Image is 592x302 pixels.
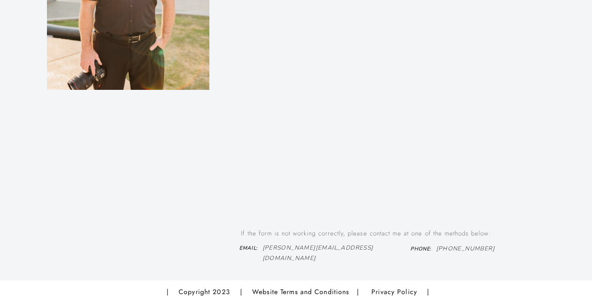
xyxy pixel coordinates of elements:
b: : [239,245,258,251]
b: : [410,245,432,252]
a: | Privacy Policy | [357,286,438,298]
p: If the form is not working correctly, please contact me at one of the methods below: [228,228,504,236]
i: [PERSON_NAME][EMAIL_ADDRESS][DOMAIN_NAME] [263,244,373,262]
a: | Website Terms and Conditions [240,286,360,298]
i: Phone [410,245,430,252]
a: [PHONE_NUMBER] [436,243,494,253]
a: | Copyright 2023 [167,286,236,298]
i: [PHONE_NUMBER] [436,245,495,252]
i: Email [239,245,256,251]
a: [PERSON_NAME][EMAIL_ADDRESS][DOMAIN_NAME] [263,243,389,252]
